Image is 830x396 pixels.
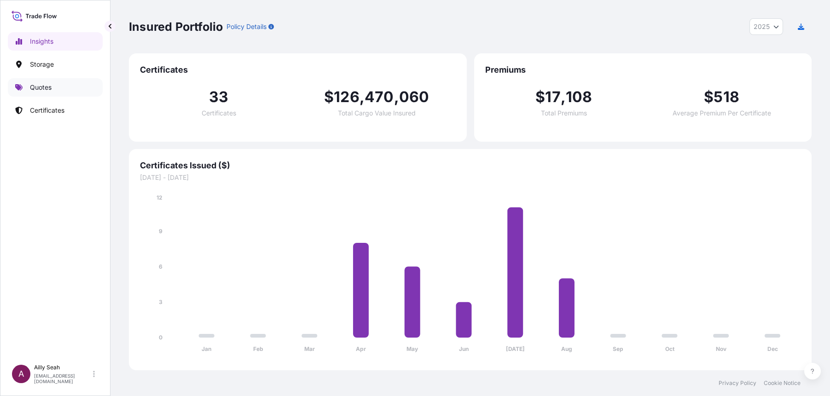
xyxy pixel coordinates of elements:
[399,90,430,104] span: 060
[566,90,592,104] span: 108
[764,379,801,387] a: Cookie Notice
[716,345,727,352] tspan: Nov
[535,90,545,104] span: $
[209,90,228,104] span: 33
[561,90,566,104] span: ,
[226,22,267,31] p: Policy Details
[159,228,163,235] tspan: 9
[324,90,334,104] span: $
[506,345,525,352] tspan: [DATE]
[541,110,587,116] span: Total Premiums
[8,32,103,51] a: Insights
[545,90,560,104] span: 17
[30,37,53,46] p: Insights
[613,345,623,352] tspan: Sep
[18,369,24,379] span: A
[8,101,103,120] a: Certificates
[665,345,675,352] tspan: Oct
[754,22,770,31] span: 2025
[394,90,399,104] span: ,
[140,173,801,182] span: [DATE] - [DATE]
[34,373,91,384] p: [EMAIL_ADDRESS][DOMAIN_NAME]
[157,194,163,201] tspan: 12
[719,379,756,387] a: Privacy Policy
[365,90,394,104] span: 470
[704,90,714,104] span: $
[30,60,54,69] p: Storage
[749,18,783,35] button: Year Selector
[714,90,739,104] span: 518
[767,345,778,352] tspan: Dec
[30,106,64,115] p: Certificates
[673,110,771,116] span: Average Premium Per Certificate
[159,263,163,270] tspan: 6
[8,78,103,97] a: Quotes
[202,345,211,352] tspan: Jan
[140,64,456,75] span: Certificates
[253,345,263,352] tspan: Feb
[334,90,360,104] span: 126
[202,110,236,116] span: Certificates
[34,364,91,371] p: Ailly Seah
[159,334,163,341] tspan: 0
[356,345,366,352] tspan: Apr
[304,345,315,352] tspan: Mar
[140,160,801,171] span: Certificates Issued ($)
[360,90,365,104] span: ,
[338,110,416,116] span: Total Cargo Value Insured
[406,345,418,352] tspan: May
[8,55,103,74] a: Storage
[159,298,163,305] tspan: 3
[30,83,52,92] p: Quotes
[561,345,572,352] tspan: Aug
[129,19,223,34] p: Insured Portfolio
[459,345,469,352] tspan: Jun
[485,64,801,75] span: Premiums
